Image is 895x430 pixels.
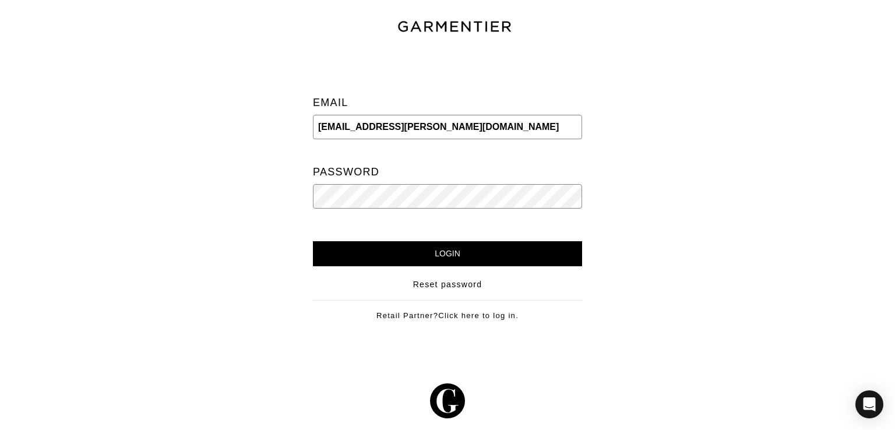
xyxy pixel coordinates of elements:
img: garmentier-text-8466448e28d500cc52b900a8b1ac6a0b4c9bd52e9933ba870cc531a186b44329.png [396,19,513,34]
label: Password [313,160,379,184]
a: Click here to log in. [438,311,519,320]
input: Login [313,241,582,266]
a: Reset password [413,279,482,291]
div: Retail Partner? [313,300,582,322]
label: Email [313,91,348,115]
div: Open Intercom Messenger [855,390,883,418]
img: g-602364139e5867ba59c769ce4266a9601a3871a1516a6a4c3533f4bc45e69684.svg [430,383,465,418]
